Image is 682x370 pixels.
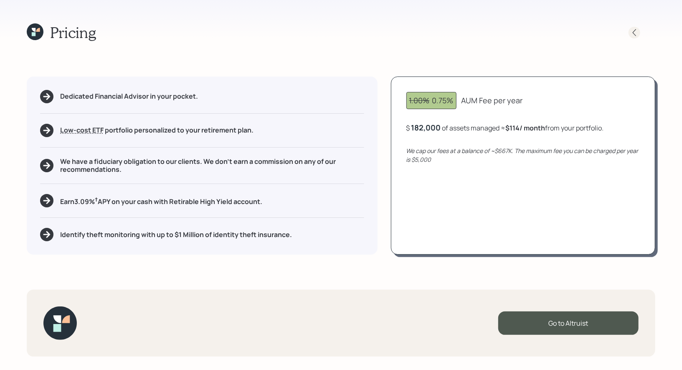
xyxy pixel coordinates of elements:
div: $ of assets managed ≈ from your portfolio . [406,122,604,133]
h5: We have a fiduciary obligation to our clients. We don't earn a commission on any of our recommend... [60,158,364,174]
h5: Earn 3.09 % APY on your cash with Retirable High Yield account. [60,196,262,206]
div: 182,000 [411,122,441,133]
span: Low-cost ETF [60,125,104,135]
i: We cap our fees at a balance of ~$667K. The maximum fee you can be charged per year is $5,000 [406,147,639,163]
iframe: Customer reviews powered by Trustpilot [87,299,193,362]
sup: † [95,196,98,203]
b: $114 / month [506,123,545,133]
h5: Dedicated Financial Advisor in your pocket. [60,92,198,100]
h1: Pricing [50,23,96,41]
h5: Identify theft monitoring with up to $1 Million of identity theft insurance. [60,231,292,239]
div: AUM Fee per year [461,95,523,106]
span: 1.00% [409,95,430,105]
h5: portfolio personalized to your retirement plan. [60,126,254,134]
div: Go to Altruist [498,311,639,335]
div: 0.75% [409,95,454,106]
